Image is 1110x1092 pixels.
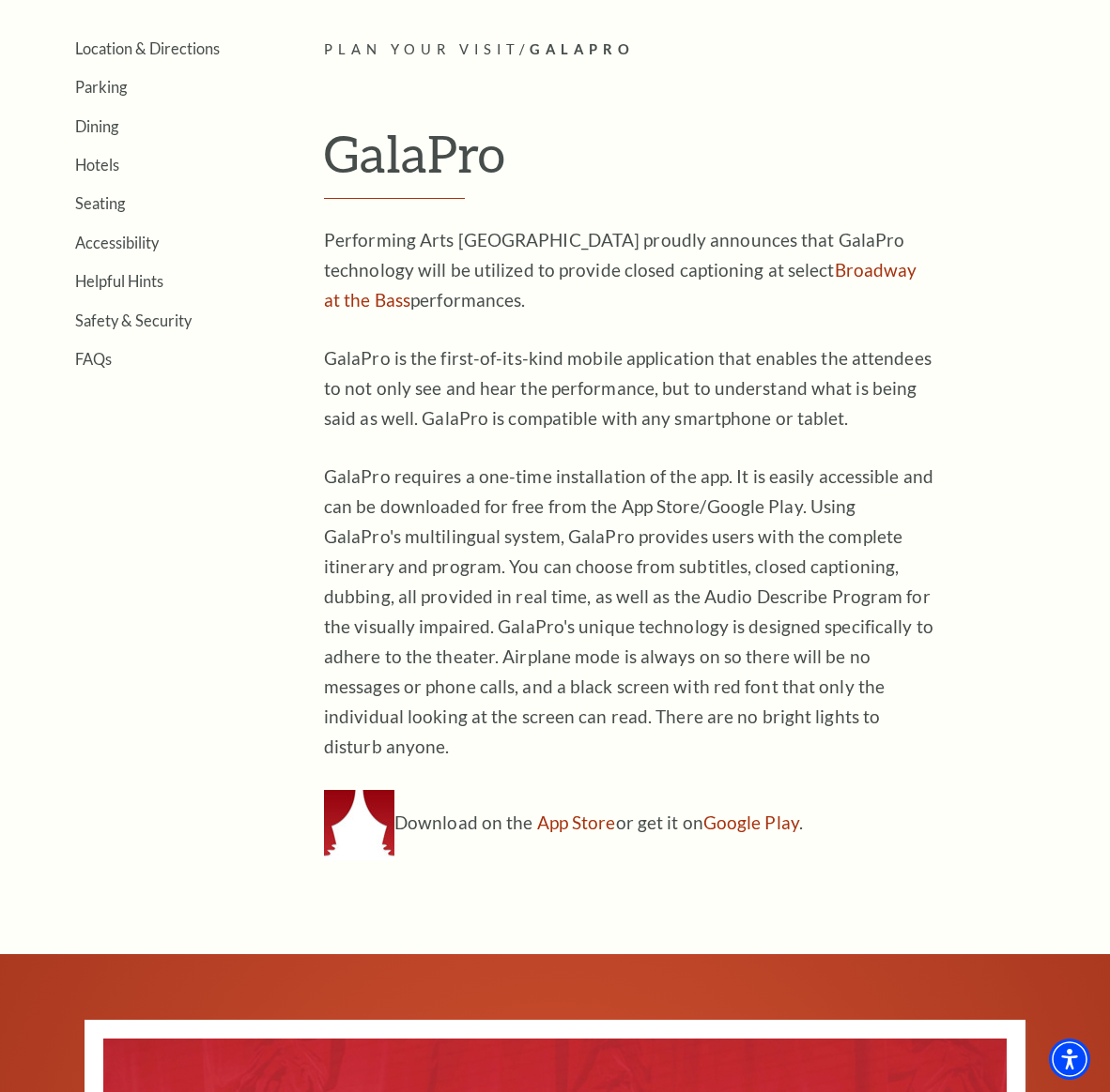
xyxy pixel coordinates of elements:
[1049,1039,1090,1080] div: Accessibility Menu
[75,234,159,251] a: Accessibility
[616,811,703,833] span: or get it on
[324,225,934,315] p: Performing Arts [GEOGRAPHIC_DATA] proudly announces that GalaPro technology will be utilized to p...
[75,350,112,368] a: FAQs
[324,790,394,860] img: Download on the
[530,41,635,57] span: Galapro
[75,194,125,212] a: Seating
[75,117,118,135] a: Dining
[324,123,1091,200] h1: GalaPro
[50,18,233,39] a: Open this option
[75,311,192,329] a: Safety & Security
[75,78,127,96] a: Parking
[75,156,119,174] a: Hotels
[324,343,934,433] p: GalaPro is the first-of-its-kind mobile application that enables the attendees to not only see an...
[703,811,799,833] a: Google Play
[19,19,38,38] a: Open this option
[324,462,934,762] p: GalaPro requires a one-time installation of the app. It is easily accessible and can be downloade...
[75,272,163,290] a: Helpful Hints
[537,811,616,833] a: App Store
[75,39,220,57] a: Location & Directions
[221,87,262,129] div: Accessibility Menu
[324,41,519,57] span: Plan Your Visit
[324,38,1091,62] p: /
[324,790,934,860] p: Download on the .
